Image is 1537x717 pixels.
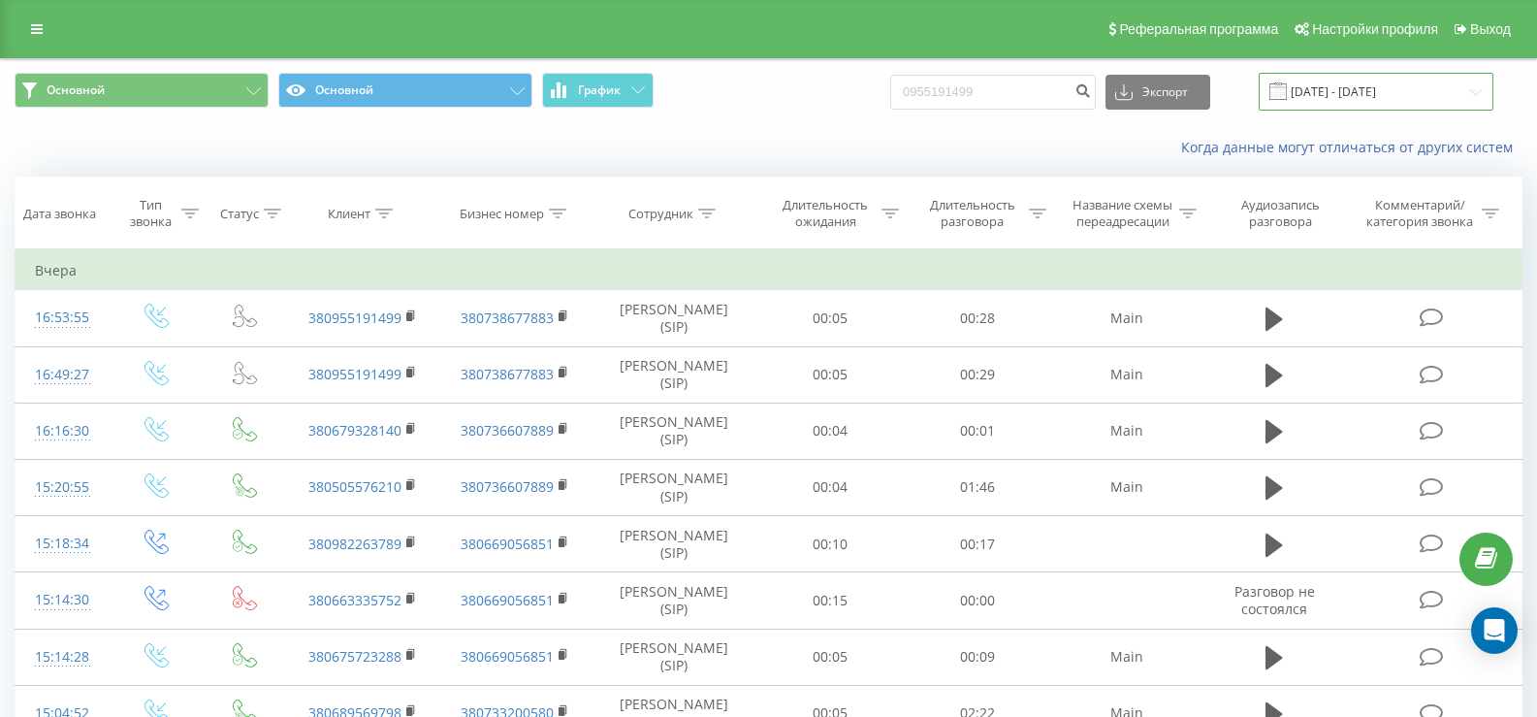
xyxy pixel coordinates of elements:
td: 00:17 [904,516,1051,572]
td: [PERSON_NAME] (SIP) [592,459,756,515]
div: Комментарий/категория звонка [1363,197,1477,230]
div: Длительность разговора [921,197,1024,230]
div: 16:53:55 [35,299,90,337]
input: Поиск по номеру [890,75,1096,110]
td: Main [1050,629,1203,685]
div: Бизнес номер [460,206,544,222]
a: 380955191499 [308,309,401,327]
a: 380982263789 [308,535,401,553]
a: 380669056851 [461,647,554,666]
td: [PERSON_NAME] (SIP) [592,290,756,346]
a: 380669056851 [461,535,554,553]
div: Название схемы переадресации [1071,197,1174,230]
span: График [578,83,621,97]
td: 00:28 [904,290,1051,346]
a: 380955191499 [308,365,401,383]
td: 00:04 [756,459,904,515]
div: 16:49:27 [35,356,90,394]
td: 00:10 [756,516,904,572]
td: [PERSON_NAME] (SIP) [592,346,756,403]
span: Разговор не состоялся [1234,582,1315,618]
span: Настройки профиля [1312,21,1438,37]
td: Main [1050,290,1203,346]
td: 00:05 [756,629,904,685]
a: 380738677883 [461,309,554,327]
a: 380738677883 [461,365,554,383]
td: Main [1050,459,1203,515]
td: 00:15 [756,572,904,629]
div: Аудиозапись разговора [1221,197,1340,230]
td: [PERSON_NAME] (SIP) [592,572,756,629]
div: Статус [220,206,259,222]
div: Open Intercom Messenger [1471,607,1518,654]
span: Реферальная программа [1119,21,1278,37]
div: Длительность ожидания [774,197,877,230]
div: Сотрудник [628,206,693,222]
a: 380736607889 [461,421,554,440]
td: [PERSON_NAME] (SIP) [592,516,756,572]
td: 00:01 [904,403,1051,459]
div: 16:16:30 [35,412,90,450]
a: 380679328140 [308,421,401,440]
td: [PERSON_NAME] (SIP) [592,403,756,459]
span: Выход [1470,21,1511,37]
td: [PERSON_NAME] (SIP) [592,629,756,685]
div: Тип звонка [126,197,176,230]
a: 380505576210 [308,477,401,496]
button: Основной [278,73,532,108]
td: 00:09 [904,629,1051,685]
div: 15:14:30 [35,581,90,619]
button: Экспорт [1105,75,1210,110]
a: 380675723288 [308,647,401,666]
td: 00:04 [756,403,904,459]
div: 15:20:55 [35,469,90,506]
div: Клиент [328,206,370,222]
td: 00:05 [756,346,904,403]
a: 380669056851 [461,591,554,609]
span: Основной [47,82,105,98]
td: Вчера [16,251,1522,290]
a: 380663335752 [308,591,401,609]
div: 15:14:28 [35,638,90,676]
td: Main [1050,346,1203,403]
td: 01:46 [904,459,1051,515]
div: 15:18:34 [35,525,90,563]
td: 00:29 [904,346,1051,403]
a: Когда данные могут отличаться от других систем [1181,138,1522,156]
button: График [542,73,654,108]
div: Дата звонка [23,206,96,222]
td: Main [1050,403,1203,459]
a: 380736607889 [461,477,554,496]
td: 00:05 [756,290,904,346]
td: 00:00 [904,572,1051,629]
button: Основной [15,73,269,108]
